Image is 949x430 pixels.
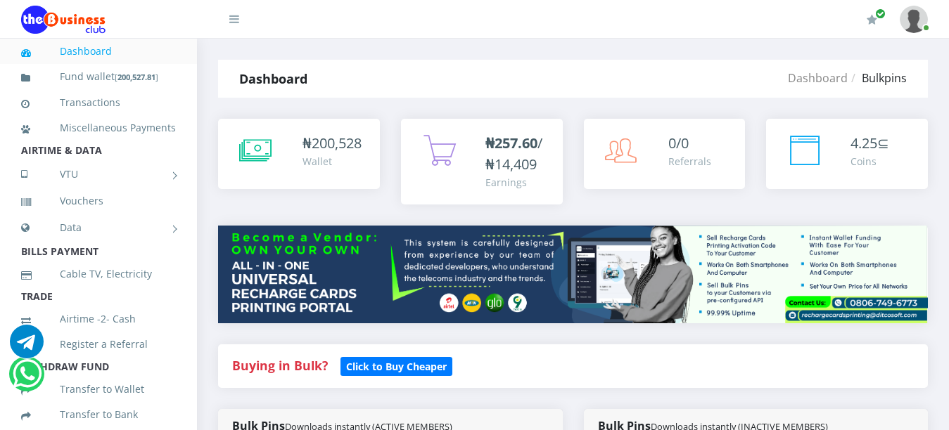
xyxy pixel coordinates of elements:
[485,133,542,174] span: /₦14,409
[21,112,176,144] a: Miscellaneous Payments
[13,367,42,391] a: Chat for support
[346,360,447,373] b: Click to Buy Cheaper
[668,154,711,169] div: Referrals
[848,70,907,86] li: Bulkpins
[21,258,176,290] a: Cable TV, Electricity
[851,133,889,154] div: ⊆
[21,86,176,119] a: Transactions
[312,133,362,152] span: 200,528
[21,328,176,360] a: Register a Referral
[485,133,537,152] b: ₦257.60
[21,185,176,217] a: Vouchers
[401,119,563,204] a: ₦257.60/₦14,409 Earnings
[115,72,158,82] small: [ ]
[21,210,176,245] a: Data
[117,72,155,82] b: 200,527.81
[21,6,106,34] img: Logo
[851,154,889,169] div: Coins
[21,60,176,93] a: Fund wallet[200,527.81]
[867,14,877,25] i: Renew/Upgrade Subscription
[340,357,452,374] a: Click to Buy Cheaper
[485,175,549,190] div: Earnings
[21,303,176,335] a: Airtime -2- Cash
[218,119,380,189] a: ₦200,528 Wallet
[21,157,176,192] a: VTU
[851,133,877,152] span: 4.25
[900,6,928,33] img: User
[10,335,44,358] a: Chat for support
[218,226,928,322] img: multitenant_rcp.png
[668,133,689,152] span: 0/0
[302,154,362,169] div: Wallet
[875,8,886,19] span: Renew/Upgrade Subscription
[21,35,176,67] a: Dashboard
[584,119,746,189] a: 0/0 Referrals
[21,373,176,405] a: Transfer to Wallet
[788,70,848,86] a: Dashboard
[232,357,328,374] strong: Buying in Bulk?
[302,133,362,154] div: ₦
[239,70,307,87] strong: Dashboard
